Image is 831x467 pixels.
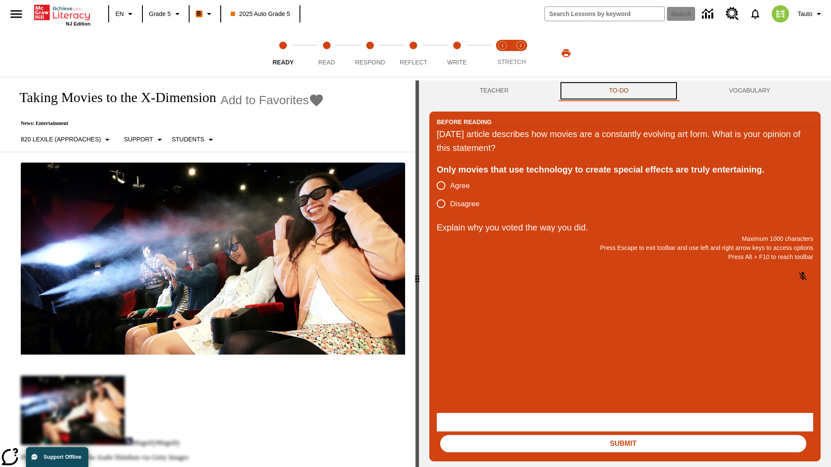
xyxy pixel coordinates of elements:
p: Students [172,135,204,144]
div: Press Enter or Spacebar and then press right and left arrow keys to move the slider [415,80,419,467]
text: 2 [519,43,522,48]
p: Maximum 1000 characters [437,234,813,243]
span: Write [447,59,467,66]
span: B [197,8,201,19]
button: Teacher [429,80,559,101]
div: poll [437,176,486,213]
a: Resource Center, Will open in new tab [721,2,744,26]
span: NJ Edition [66,21,90,26]
button: Stretch Respond step 2 of 2 [508,29,533,77]
button: Print [552,45,580,61]
span: Disagree [450,198,480,210]
button: Boost Class color is orange. Change class color [192,6,218,22]
button: Support Offline [26,447,88,467]
h1: Taking Movies to the X-Dimension [10,90,216,106]
span: Reflect [400,59,428,66]
span: STRETCH [497,58,526,65]
button: Grade: Grade 5, Select a grade [145,6,186,22]
p: News: Entertainment [10,120,324,127]
body: Explain why you voted the way you did. Maximum 1000 characters Press Alt + F10 to reach toolbar P... [3,7,126,15]
div: Home [34,3,90,26]
a: Data Center [697,2,721,26]
button: VOCABULARY [679,80,821,101]
div: Instructional Panel Tabs [429,80,821,101]
button: Ready step 1 of 5 [258,29,308,77]
button: Click to activate and allow voice recognition [792,266,813,287]
button: Profile/Settings [794,6,828,22]
p: 820 Lexile (Approaches) [21,135,101,144]
button: Add to Favorites - Taking Movies to the X-Dimension [221,93,325,108]
button: Language: EN, Select a language [112,6,139,22]
button: TO-DO [559,80,679,101]
img: Panel in front of the seats sprays water mist to the happy audience at a 4DX-equipped theater. [21,163,405,355]
button: Stretch Read step 1 of 2 [490,29,515,77]
input: search field [545,7,664,21]
span: 2025 Auto Grade 5 [231,10,290,19]
span: Support Offline [44,454,81,460]
span: Agree [450,180,470,192]
div: Only movies that use technology to create special effects are truly entertaining. [437,163,813,176]
button: Select Student [168,132,219,147]
span: Ready [273,59,294,66]
span: Read [318,59,335,66]
span: Add to Favorites [221,93,309,107]
p: Support [124,135,153,144]
span: EN [116,10,124,19]
img: avatar image [772,5,789,22]
button: Read step 2 of 5 [301,29,351,77]
button: Reflect step 4 of 5 [388,29,438,77]
div: activity [419,80,831,467]
p: Explain why you voted the way you did. [437,221,813,234]
span: Respond [355,59,385,66]
p: Press Escape to exit toolbar and use left and right arrow keys to access options [437,243,813,253]
div: [DATE] article describes how movies are a constantly evolving art form. What is your opinion of t... [437,127,813,155]
button: Respond step 3 of 5 [345,29,395,77]
p: Press Alt + F10 to reach toolbar [437,253,813,262]
button: Open side menu [3,1,29,27]
button: Select Lexile, 820 Lexile (Approaches) [17,132,116,147]
button: Write step 5 of 5 [432,29,482,77]
span: Tauto [798,10,812,19]
span: Grade 5 [149,10,171,19]
a: Notifications [744,3,767,25]
button: Submit [440,435,806,452]
text: 1 [501,43,503,48]
button: Scaffolds, Support [120,132,168,147]
button: Select a new avatar [767,3,794,25]
h2: Before Reading [437,117,492,127]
